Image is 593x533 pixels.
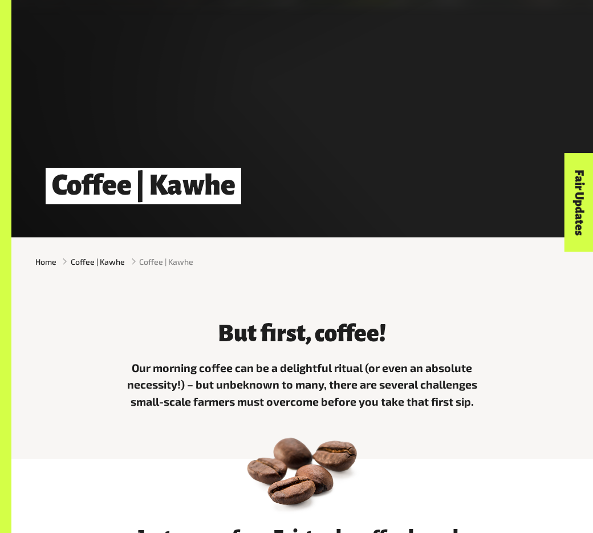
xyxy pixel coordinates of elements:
a: Home [35,256,56,268]
p: Our morning coffee can be a delightful ritual (or even an absolute necessity!) – but unbeknown to... [127,360,478,410]
h1: Coffee | Kawhe [46,168,241,204]
span: Coffee | Kawhe [139,256,193,268]
a: Coffee | Kawhe [71,256,125,268]
h3: But first, coffee! [127,321,478,347]
img: 04 Coffee [242,407,362,527]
